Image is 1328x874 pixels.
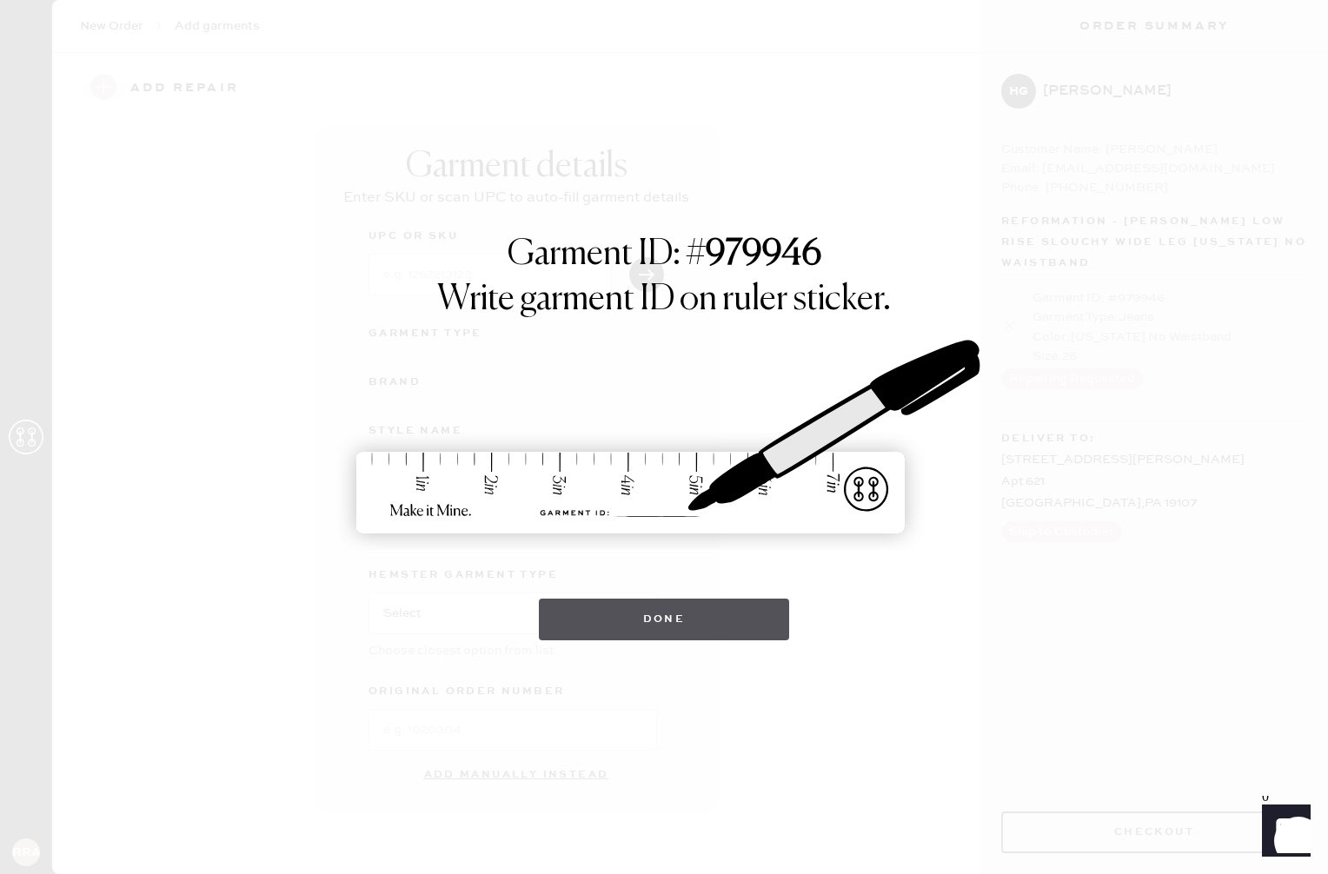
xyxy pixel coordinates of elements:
strong: 979946 [706,237,821,272]
img: ruler-sticker-sharpie.svg [338,295,990,581]
button: Done [539,599,790,640]
iframe: Front Chat [1245,796,1320,871]
h1: Write garment ID on ruler sticker. [437,279,891,321]
h1: Garment ID: # [508,234,821,279]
